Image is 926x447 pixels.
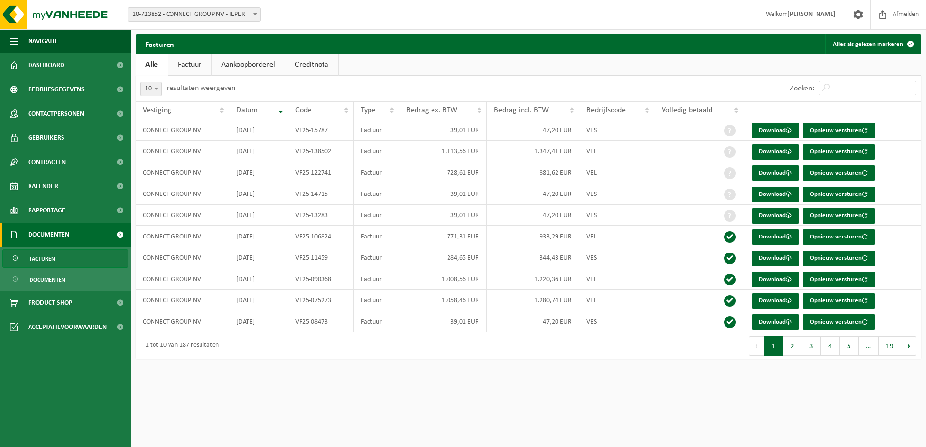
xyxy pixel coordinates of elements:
[579,183,654,205] td: VES
[399,141,487,162] td: 1.113,56 EUR
[354,162,399,183] td: Factuur
[752,272,799,287] a: Download
[494,106,549,114] span: Bedrag incl. BTW
[361,106,375,114] span: Type
[143,106,171,114] span: Vestiging
[354,183,399,205] td: Factuur
[229,268,288,290] td: [DATE]
[840,336,859,356] button: 5
[787,11,836,18] strong: [PERSON_NAME]
[579,205,654,226] td: VES
[752,165,799,181] a: Download
[825,34,920,54] button: Alles als gelezen markeren
[399,183,487,205] td: 39,01 EUR
[487,311,579,332] td: 47,20 EUR
[288,119,354,141] td: VF25-15787
[30,250,55,268] span: Facturen
[229,290,288,311] td: [DATE]
[212,54,285,76] a: Aankoopborderel
[662,106,712,114] span: Volledig betaald
[803,208,875,223] button: Opnieuw versturen
[30,270,65,289] span: Documenten
[487,268,579,290] td: 1.220,36 EUR
[136,183,229,205] td: CONNECT GROUP NV
[879,336,901,356] button: 19
[136,54,168,76] a: Alle
[285,54,338,76] a: Creditnota
[288,205,354,226] td: VF25-13283
[783,336,802,356] button: 2
[803,144,875,160] button: Opnieuw versturen
[579,268,654,290] td: VEL
[28,29,58,53] span: Navigatie
[136,311,229,332] td: CONNECT GROUP NV
[229,141,288,162] td: [DATE]
[136,290,229,311] td: CONNECT GROUP NV
[229,205,288,226] td: [DATE]
[487,205,579,226] td: 47,20 EUR
[354,119,399,141] td: Factuur
[901,336,916,356] button: Next
[140,337,219,355] div: 1 tot 10 van 187 resultaten
[749,336,764,356] button: Previous
[288,226,354,247] td: VF25-106824
[28,126,64,150] span: Gebruikers
[803,293,875,309] button: Opnieuw versturen
[5,426,162,447] iframe: chat widget
[859,336,879,356] span: …
[236,106,258,114] span: Datum
[354,205,399,226] td: Factuur
[399,226,487,247] td: 771,31 EUR
[399,290,487,311] td: 1.058,46 EUR
[136,119,229,141] td: CONNECT GROUP NV
[487,162,579,183] td: 881,62 EUR
[354,226,399,247] td: Factuur
[399,162,487,183] td: 728,61 EUR
[28,174,58,198] span: Kalender
[136,34,184,53] h2: Facturen
[229,226,288,247] td: [DATE]
[229,311,288,332] td: [DATE]
[752,144,799,160] a: Download
[136,162,229,183] td: CONNECT GROUP NV
[288,290,354,311] td: VF25-075273
[579,141,654,162] td: VEL
[752,314,799,330] a: Download
[803,165,875,181] button: Opnieuw versturen
[752,251,799,266] a: Download
[406,106,457,114] span: Bedrag ex. BTW
[136,205,229,226] td: CONNECT GROUP NV
[487,119,579,141] td: 47,20 EUR
[288,183,354,205] td: VF25-14715
[487,183,579,205] td: 47,20 EUR
[28,102,84,126] span: Contactpersonen
[579,119,654,141] td: VES
[752,293,799,309] a: Download
[136,268,229,290] td: CONNECT GROUP NV
[803,187,875,202] button: Opnieuw versturen
[487,290,579,311] td: 1.280,74 EUR
[399,268,487,290] td: 1.008,56 EUR
[487,226,579,247] td: 933,29 EUR
[821,336,840,356] button: 4
[28,291,72,315] span: Product Shop
[803,229,875,245] button: Opnieuw versturen
[752,187,799,202] a: Download
[752,229,799,245] a: Download
[803,272,875,287] button: Opnieuw versturen
[28,315,107,339] span: Acceptatievoorwaarden
[140,82,162,96] span: 10
[288,311,354,332] td: VF25-08473
[28,77,85,102] span: Bedrijfsgegevens
[229,119,288,141] td: [DATE]
[2,270,128,288] a: Documenten
[803,314,875,330] button: Opnieuw versturen
[168,54,211,76] a: Factuur
[579,247,654,268] td: VES
[229,162,288,183] td: [DATE]
[128,7,261,22] span: 10-723852 - CONNECT GROUP NV - IEPER
[354,247,399,268] td: Factuur
[354,311,399,332] td: Factuur
[229,247,288,268] td: [DATE]
[803,123,875,138] button: Opnieuw versturen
